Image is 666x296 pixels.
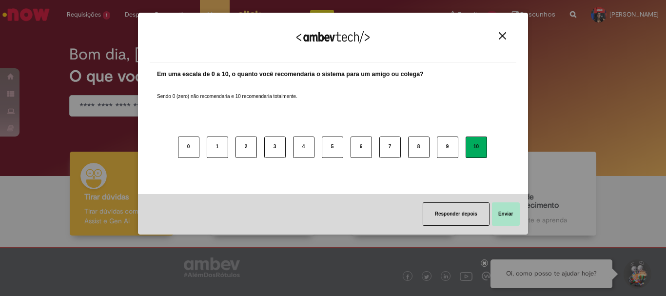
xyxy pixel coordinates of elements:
button: 1 [207,137,228,158]
button: 3 [264,137,286,158]
label: Em uma escala de 0 a 10, o quanto você recomendaria o sistema para um amigo ou colega? [157,70,424,79]
button: 2 [235,137,257,158]
img: Close [499,32,506,39]
button: 5 [322,137,343,158]
label: Sendo 0 (zero) não recomendaria e 10 recomendaria totalmente. [157,81,297,100]
button: 0 [178,137,199,158]
button: Enviar [492,202,520,226]
button: 4 [293,137,314,158]
button: 10 [466,137,487,158]
button: Responder depois [423,202,490,226]
img: Logo Ambevtech [296,31,370,43]
button: 6 [351,137,372,158]
button: Close [496,32,509,40]
button: 9 [437,137,458,158]
button: 8 [408,137,430,158]
button: 7 [379,137,401,158]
